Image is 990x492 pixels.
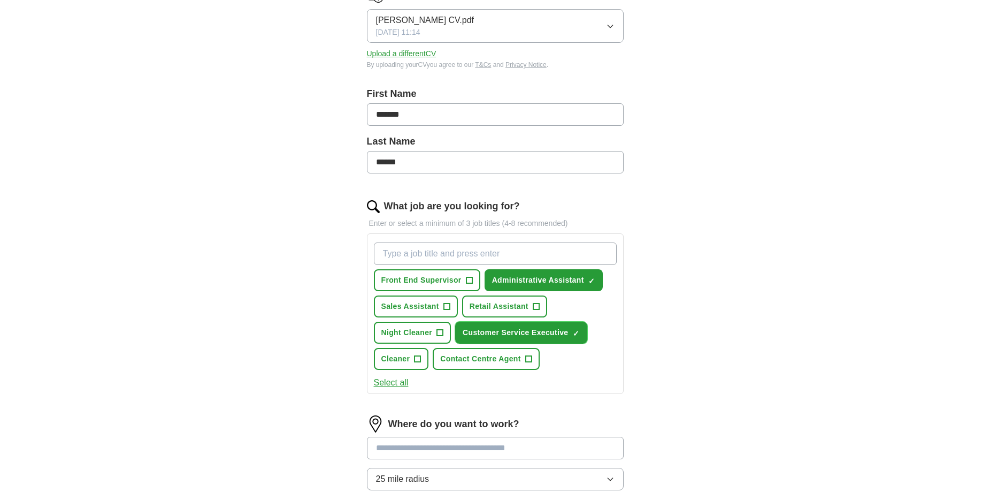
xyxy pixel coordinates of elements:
[381,327,433,338] span: Night Cleaner
[455,322,587,344] button: Customer Service Executive✓
[381,275,462,286] span: Front End Supervisor
[462,296,547,317] button: Retail Assistant
[463,327,568,338] span: Customer Service Executive
[381,353,410,365] span: Cleaner
[367,218,624,229] p: Enter or select a minimum of 3 job titles (4-8 recommended)
[588,277,595,285] span: ✓
[367,60,624,70] div: By uploading your CV you agree to our and .
[374,322,451,344] button: Night Cleaner
[381,301,439,312] span: Sales Assistant
[374,376,409,389] button: Select all
[485,269,603,291] button: Administrative Assistant✓
[440,353,520,365] span: Contact Centre Agent
[367,87,624,101] label: First Name
[367,200,380,213] img: search.png
[367,134,624,149] label: Last Name
[376,14,474,27] span: [PERSON_NAME] CV.pdf
[367,415,384,433] img: location.png
[384,199,520,214] label: What job are you looking for?
[573,329,579,338] span: ✓
[505,61,547,69] a: Privacy Notice
[433,348,539,370] button: Contact Centre Agent
[367,9,624,43] button: [PERSON_NAME] CV.pdf[DATE] 11:14
[374,296,458,317] button: Sales Assistant
[376,27,420,38] span: [DATE] 11:14
[475,61,491,69] a: T&Cs
[388,417,519,432] label: Where do you want to work?
[376,473,429,486] span: 25 mile radius
[470,301,528,312] span: Retail Assistant
[374,348,429,370] button: Cleaner
[367,48,436,59] button: Upload a differentCV
[367,468,624,490] button: 25 mile radius
[374,269,480,291] button: Front End Supervisor
[492,275,584,286] span: Administrative Assistant
[374,243,617,265] input: Type a job title and press enter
